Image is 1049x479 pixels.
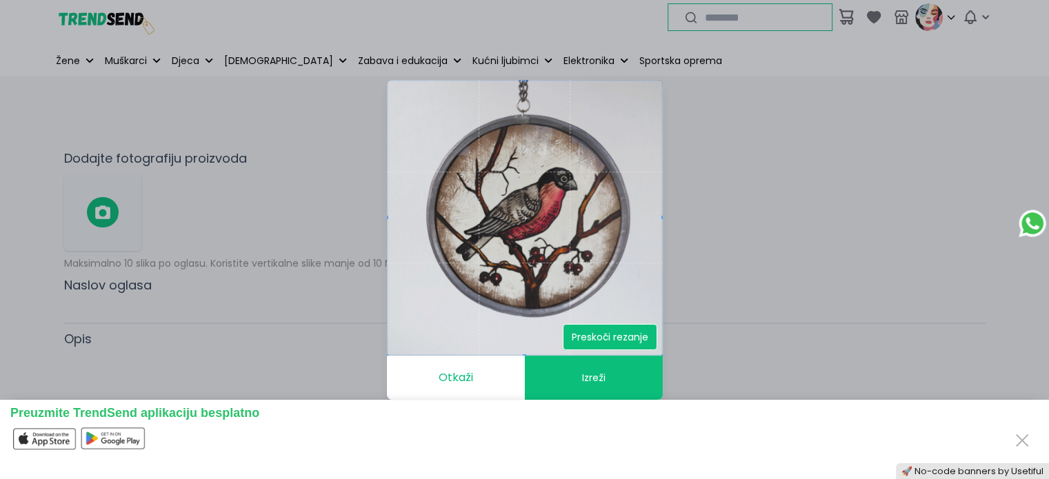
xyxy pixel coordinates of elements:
button: Otkaži [387,356,525,400]
button: Preskoči rezanje [563,324,657,350]
button: Izreži [525,356,663,400]
span: Preuzmite TrendSend aplikaciju besplatno [10,406,259,420]
a: 🚀 No-code banners by Usetiful [901,465,1043,477]
button: Close [1011,427,1033,452]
